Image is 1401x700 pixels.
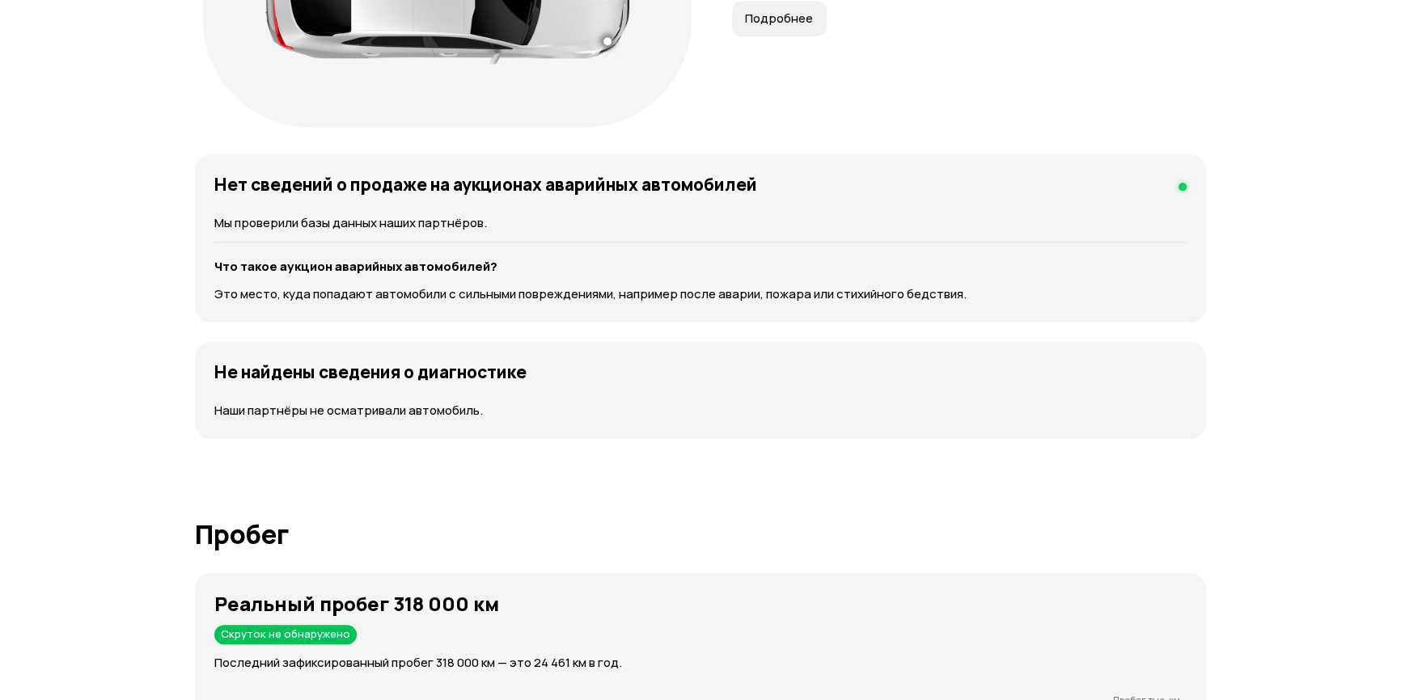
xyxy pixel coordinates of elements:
span: Подробнее [745,11,813,27]
p: Мы проверили базы данных наших партнёров. [214,214,1187,232]
h4: Нет сведений о продаже на аукционах аварийных автомобилей [214,174,757,195]
strong: Что такое аукцион аварийных автомобилей? [214,258,497,275]
div: Скруток не обнаружено [214,625,357,644]
button: Подробнее [732,1,827,36]
h1: Пробег [195,520,1206,549]
p: Наши партнёры не осматривали автомобиль. [214,402,1187,420]
strong: Реальный пробег 318 000 км [214,590,499,617]
h4: Не найдены сведения о диагностике [214,361,527,382]
p: Последний зафиксированный пробег 318 000 км — это 24 461 км в год. [214,654,1206,672]
p: Это место, куда попадают автомобили с сильными повреждениями, например после аварии, пожара или с... [214,285,1187,303]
